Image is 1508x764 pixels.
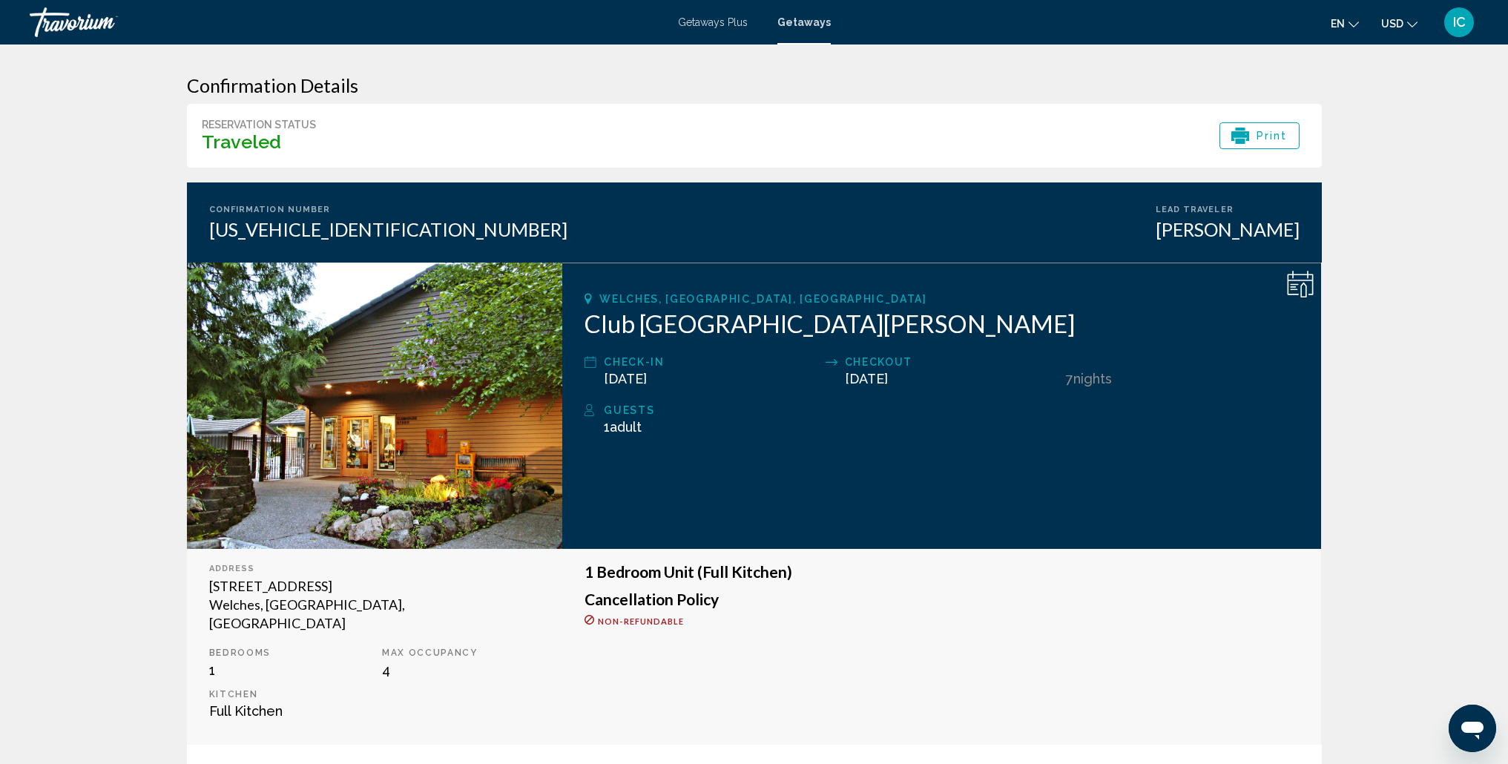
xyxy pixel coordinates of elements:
[1156,205,1300,214] div: Lead Traveler
[1219,122,1300,149] button: Print
[585,564,1299,580] h3: 1 Bedroom Unit (Full Kitchen)
[209,703,283,719] span: Full Kitchen
[187,74,1322,96] h3: Confirmation Details
[604,401,1299,419] div: Guests
[1449,705,1496,752] iframe: Button to launch messaging window
[585,309,1299,338] h2: Club [GEOGRAPHIC_DATA][PERSON_NAME]
[209,205,567,214] div: Confirmation Number
[604,371,647,386] span: [DATE]
[1257,123,1288,148] span: Print
[1331,13,1359,34] button: Change language
[1073,371,1112,386] span: Nights
[209,662,215,678] span: 1
[1331,18,1345,30] span: en
[1156,218,1300,240] div: [PERSON_NAME]
[382,648,540,658] p: Max Occupancy
[1381,13,1418,34] button: Change currency
[777,16,831,28] a: Getaways
[209,577,541,633] div: [STREET_ADDRESS] Welches, [GEOGRAPHIC_DATA], [GEOGRAPHIC_DATA]
[1381,18,1403,30] span: USD
[599,293,927,305] span: Welches, [GEOGRAPHIC_DATA], [GEOGRAPHIC_DATA]
[604,419,642,435] span: 1
[202,119,316,131] div: Reservation Status
[845,371,888,386] span: [DATE]
[30,7,663,37] a: Travorium
[209,648,367,658] p: Bedrooms
[598,616,684,626] span: Non-refundable
[209,689,367,699] p: Kitchen
[1440,7,1478,38] button: User Menu
[382,662,390,678] span: 4
[202,131,316,153] h3: Traveled
[1453,15,1466,30] span: IC
[678,16,748,28] a: Getaways Plus
[604,353,817,371] div: Check-In
[209,564,541,573] div: Address
[585,591,1299,607] h3: Cancellation Policy
[610,419,642,435] span: Adult
[1066,371,1073,386] span: 7
[209,218,567,240] div: [US_VEHICLE_IDENTIFICATION_NUMBER]
[845,353,1058,371] div: Checkout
